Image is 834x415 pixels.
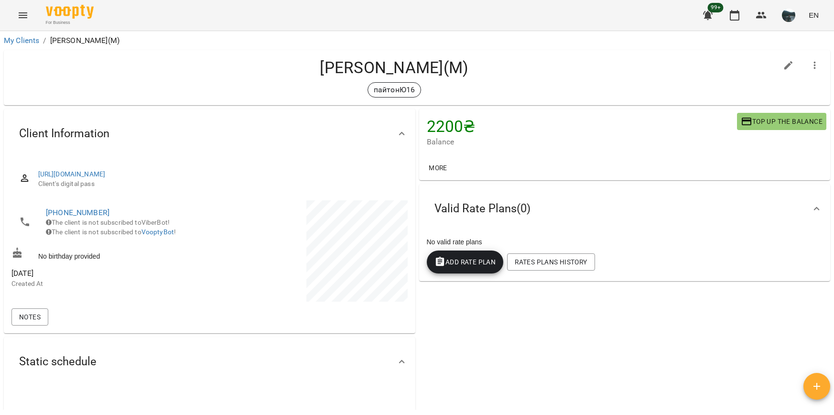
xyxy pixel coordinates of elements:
[11,58,777,77] h4: [PERSON_NAME](М)
[368,82,421,98] div: пайтонЮ16
[50,35,119,46] p: [PERSON_NAME](М)
[4,337,415,386] div: Static schedule
[737,113,826,130] button: Top up the balance
[19,126,109,141] span: Client Information
[809,10,819,20] span: EN
[11,268,207,279] span: [DATE]
[4,36,39,45] a: My Clients
[10,245,209,263] div: No birthday provided
[46,228,176,236] span: The client is not subscribed to !
[434,201,531,216] span: Valid Rate Plans ( 0 )
[11,308,48,326] button: Notes
[805,6,823,24] button: EN
[46,5,94,19] img: Voopty Logo
[46,208,109,217] a: [PHONE_NUMBER]
[708,3,724,12] span: 99+
[38,179,400,189] span: Client's digital pass
[782,9,795,22] img: aa1b040b8dd0042f4e09f431b6c9ed0a.jpeg
[515,256,587,268] span: Rates Plans History
[427,117,737,136] h4: 2200 ₴
[141,228,174,236] a: VooptyBot
[19,311,41,323] span: Notes
[741,116,823,127] span: Top up the balance
[4,35,830,46] nav: breadcrumb
[374,84,415,96] p: пайтонЮ16
[423,159,454,176] button: More
[507,253,595,271] button: Rates Plans History
[427,162,450,174] span: More
[46,218,170,226] span: The client is not subscribed to ViberBot!
[4,109,415,158] div: Client Information
[19,354,97,369] span: Static schedule
[43,35,46,46] li: /
[11,4,34,27] button: Menu
[46,20,94,26] span: For Business
[38,170,106,178] a: [URL][DOMAIN_NAME]
[425,235,825,249] div: No valid rate plans
[419,184,831,233] div: Valid Rate Plans(0)
[427,136,737,148] span: Balance
[11,279,207,289] p: Created At
[434,256,496,268] span: Add Rate plan
[427,251,504,273] button: Add Rate plan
